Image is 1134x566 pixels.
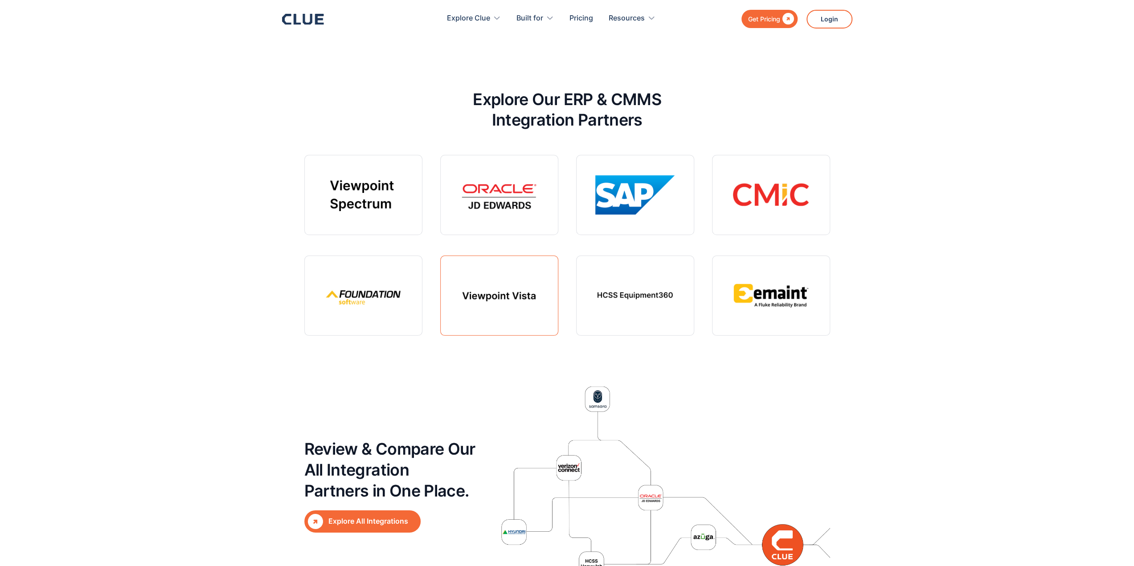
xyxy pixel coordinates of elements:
div: Resources [609,4,645,33]
a: Explore All Integrations [304,510,421,533]
h2: Explore Our ERP & CMMS Integration Partners [304,89,830,131]
div:  [308,514,323,529]
div:  [780,13,794,24]
a: Login [806,10,852,29]
div: Explore Clue [447,4,501,33]
div: Built for [516,4,554,33]
a: Pricing [569,4,593,33]
h2: Review & Compare Our All Integration Partners in One Place. [304,439,485,501]
div: Explore Clue [447,4,490,33]
div: Get Pricing [748,13,780,24]
div: Built for [516,4,543,33]
div: Resources [609,4,655,33]
a: Get Pricing [741,10,798,28]
div: Explore All Integrations [328,516,417,527]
